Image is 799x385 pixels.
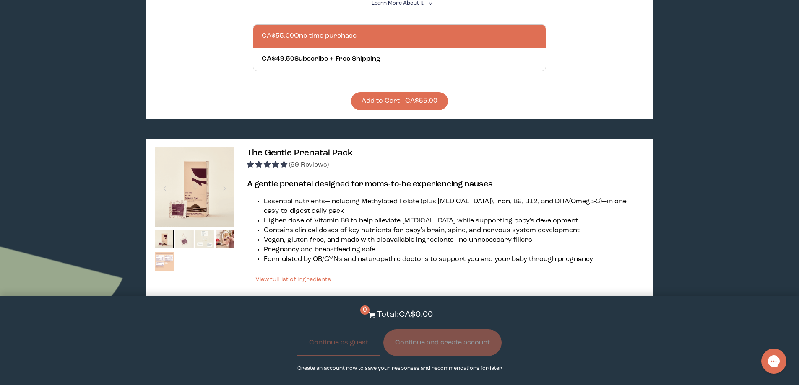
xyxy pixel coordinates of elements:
button: Continue as guest [297,329,380,356]
button: View full list of ingredients [247,271,339,288]
span: The Gentle Prenatal Pack [247,149,353,158]
li: Vegan, gluten-free, and made with bioavailable ingredients—no unnecessary fillers [264,235,644,245]
li: Formulated by OB/GYNs and naturopathic doctors to support you and your baby through pregnancy [264,255,644,264]
img: thumbnail image [216,230,235,249]
span: 4.94 stars [247,162,289,168]
li: Essential nutrients—including Methylated Folate (plus [MEDICAL_DATA]), Iron, B6, B12, and DHA (Om... [264,197,644,216]
i: < [426,1,434,5]
span: (99 Reviews) [289,162,329,168]
img: thumbnail image [195,230,214,249]
img: thumbnail image [155,230,174,249]
button: Continue and create account [383,329,502,356]
span: 0 [360,305,370,315]
img: thumbnail image [155,252,174,271]
span: Pregnancy and breastfeeding safe [264,246,375,253]
img: thumbnail image [155,147,234,227]
p: Total: CA$0.00 [377,309,433,321]
button: Add to Cart - CA$55.00 [351,92,448,110]
img: thumbnail image [175,230,194,249]
li: Higher dose of Vitamin B6 to help alleviate [MEDICAL_DATA] while supporting baby's development [264,216,644,226]
li: Contains clinical doses of key nutrients for baby's brain, spine, and nervous system development [264,226,644,235]
h3: A gentle prenatal designed for moms-to-be experiencing nausea [247,178,644,190]
span: Learn More About it [372,0,424,6]
iframe: Gorgias live chat messenger [757,346,791,377]
p: Create an account now to save your responses and recommendations for later [297,364,502,372]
